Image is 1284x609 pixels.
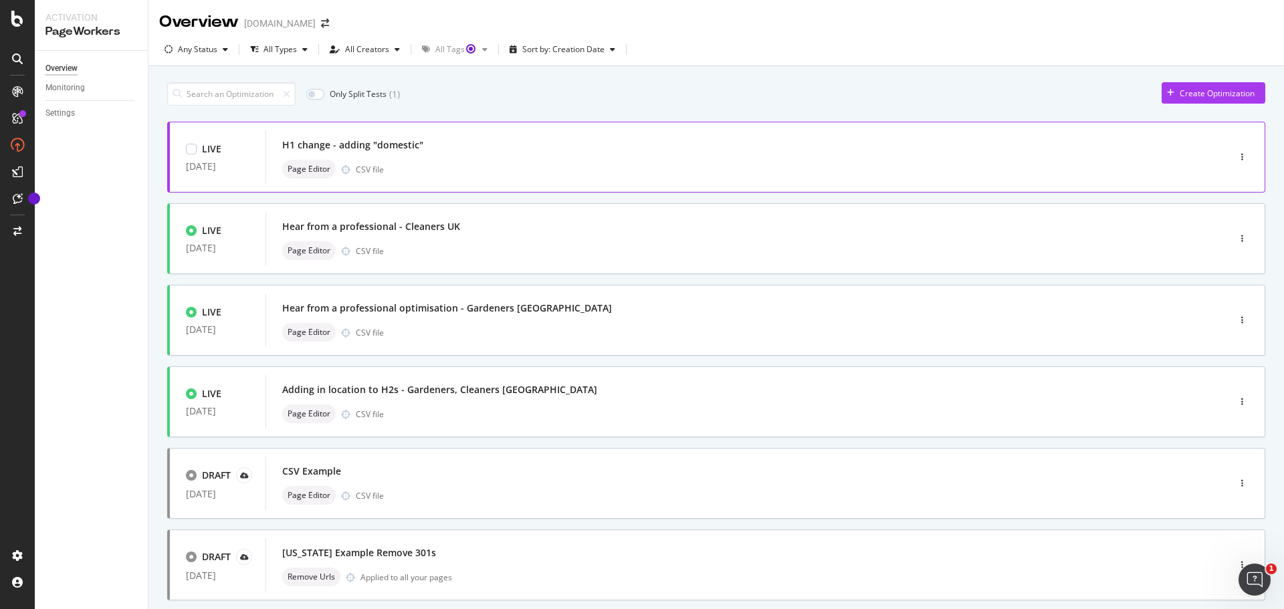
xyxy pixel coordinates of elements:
span: 1 [1266,564,1277,574]
div: ( 1 ) [389,88,400,101]
div: [DATE] [186,489,249,499]
div: Hear from a professional - Cleaners UK [282,220,460,233]
button: Sort by: Creation Date [504,39,621,60]
button: Create Optimization [1162,82,1265,104]
div: neutral label [282,160,336,178]
div: neutral label [282,323,336,342]
div: Overview [45,62,78,76]
div: CSV file [356,245,384,257]
span: Page Editor [288,491,330,499]
div: LIVE [202,224,221,237]
button: All Types [245,39,313,60]
div: DRAFT [202,550,231,564]
div: Create Optimization [1180,88,1255,99]
div: Sort by: Creation Date [522,45,605,53]
div: All Creators [345,45,389,53]
div: CSV Example [282,465,341,478]
span: Page Editor [288,328,330,336]
div: CSV file [356,408,384,420]
div: Overview [159,11,239,33]
div: [DATE] [186,243,249,253]
a: Monitoring [45,81,138,95]
span: Page Editor [288,247,330,255]
div: Applied to all your pages [360,572,452,583]
span: Remove Urls [288,573,335,581]
div: All Tags [435,45,477,53]
button: All Creators [324,39,405,60]
div: LIVE [202,142,221,156]
div: DRAFT [202,469,231,482]
div: Monitoring [45,81,85,95]
div: CSV file [356,164,384,175]
iframe: Intercom live chat [1239,564,1271,596]
div: All Types [263,45,297,53]
div: H1 change - adding "domestic" [282,138,423,152]
div: neutral label [282,241,336,260]
div: Any Status [178,45,217,53]
div: [DATE] [186,570,249,581]
div: Hear from a professional optimisation - Gardeners [GEOGRAPHIC_DATA] [282,301,612,315]
div: CSV file [356,327,384,338]
div: [DATE] [186,324,249,335]
div: CSV file [356,490,384,501]
div: PageWorkers [45,24,137,39]
input: Search an Optimization [167,82,296,106]
div: Only Split Tests [330,88,387,100]
button: All TagsTooltip anchor [417,39,493,60]
div: [US_STATE] Example Remove 301s [282,546,436,560]
div: [DOMAIN_NAME] [244,17,316,30]
span: Page Editor [288,165,330,173]
div: [DATE] [186,161,249,172]
button: Any Status [159,39,233,60]
a: Overview [45,62,138,76]
span: Page Editor [288,410,330,418]
div: Tooltip anchor [465,43,477,55]
div: [DATE] [186,406,249,416]
div: neutral label [282,404,336,423]
div: neutral label [282,568,340,586]
div: LIVE [202,387,221,400]
div: Activation [45,11,137,24]
div: Tooltip anchor [28,193,40,205]
a: Settings [45,106,138,120]
div: arrow-right-arrow-left [321,19,329,28]
div: LIVE [202,306,221,319]
div: Settings [45,106,75,120]
div: neutral label [282,486,336,505]
div: Adding in location to H2s - Gardeners, Cleaners [GEOGRAPHIC_DATA] [282,383,597,396]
